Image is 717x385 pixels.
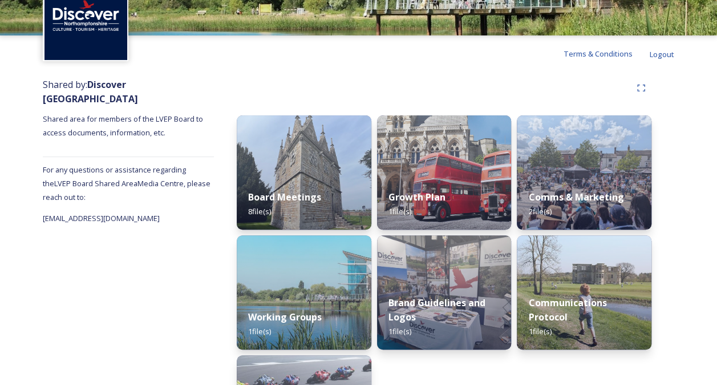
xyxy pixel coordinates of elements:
[248,326,271,336] span: 1 file(s)
[248,191,321,203] strong: Board Meetings
[377,115,512,230] img: ed4df81f-8162-44f3-84ed-da90e9d03d77.jpg
[237,115,371,230] img: 5bb6497d-ede2-4272-a435-6cca0481cbbd.jpg
[377,235,512,350] img: 71c7b32b-ac08-45bd-82d9-046af5700af1.jpg
[517,235,651,350] img: 0c84a837-7e82-45db-8c4d-a7cc46ec2f26.jpg
[564,49,633,59] span: Terms & Conditions
[43,78,138,105] span: Shared by:
[388,326,411,336] span: 1 file(s)
[528,206,551,216] span: 2 file(s)
[43,165,210,202] span: For any questions or assistance regarding the LVEP Board Shared Area Media Centre, please reach o...
[528,191,623,203] strong: Comms & Marketing
[528,296,606,323] strong: Communications Protocol
[43,213,160,223] span: [EMAIL_ADDRESS][DOMAIN_NAME]
[248,311,322,323] strong: Working Groups
[43,78,138,105] strong: Discover [GEOGRAPHIC_DATA]
[517,115,651,230] img: 4f441ff7-a847-461b-aaa5-c19687a46818.jpg
[388,191,445,203] strong: Growth Plan
[43,114,205,138] span: Shared area for members of the LVEP Board to access documents, information, etc.
[650,49,674,59] span: Logout
[564,47,650,61] a: Terms & Conditions
[248,206,271,216] span: 8 file(s)
[388,296,485,323] strong: Brand Guidelines and Logos
[528,326,551,336] span: 1 file(s)
[388,206,411,216] span: 1 file(s)
[237,235,371,350] img: 5e704d69-6593-43ce-b5d6-cc1eb7eb219d.jpg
